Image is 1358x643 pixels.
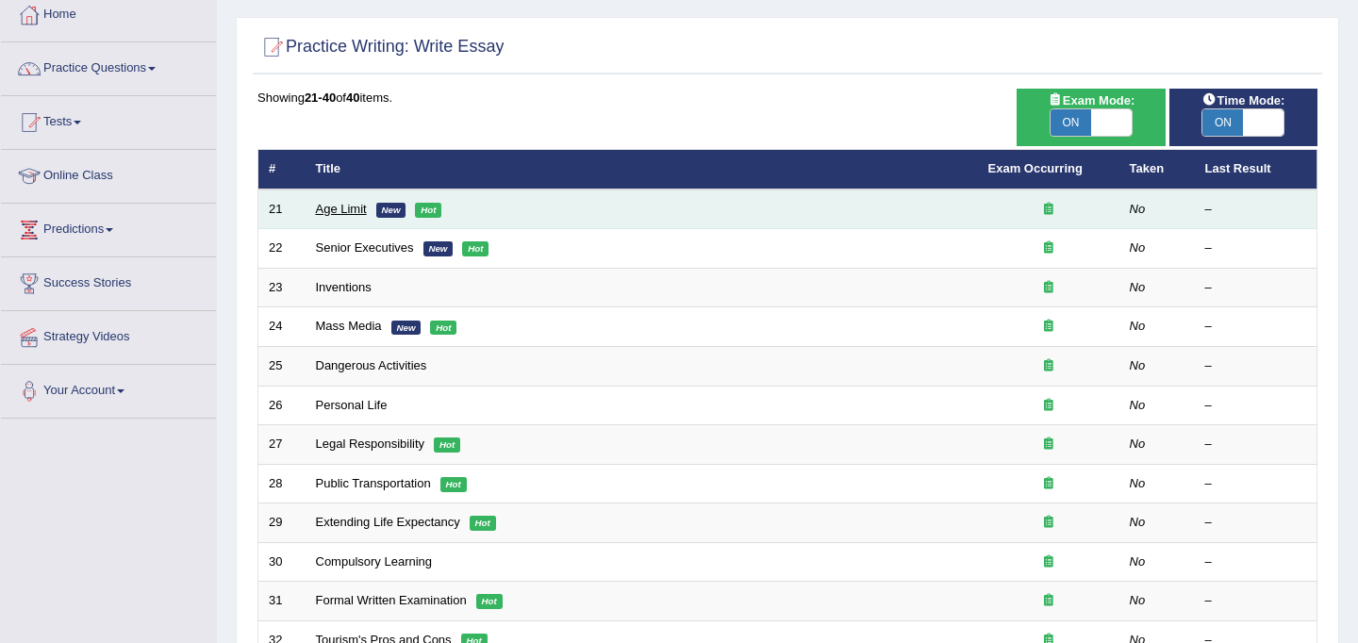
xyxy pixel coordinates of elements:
[1205,475,1307,493] div: –
[257,89,1317,107] div: Showing of items.
[988,553,1109,571] div: Exam occurring question
[391,321,422,336] em: New
[258,307,306,347] td: 24
[1130,280,1146,294] em: No
[1205,514,1307,532] div: –
[258,150,306,190] th: #
[258,190,306,229] td: 21
[258,386,306,425] td: 26
[316,515,460,529] a: Extending Life Expectancy
[258,464,306,503] td: 28
[988,592,1109,610] div: Exam occurring question
[476,594,503,609] em: Hot
[258,268,306,307] td: 23
[316,476,431,490] a: Public Transportation
[306,150,978,190] th: Title
[988,201,1109,219] div: Exam occurring question
[1130,398,1146,412] em: No
[1205,436,1307,453] div: –
[988,436,1109,453] div: Exam occurring question
[1205,239,1307,257] div: –
[1130,319,1146,333] em: No
[1,150,216,197] a: Online Class
[1,311,216,358] a: Strategy Videos
[1130,202,1146,216] em: No
[316,202,367,216] a: Age Limit
[423,241,454,256] em: New
[988,239,1109,257] div: Exam occurring question
[988,318,1109,336] div: Exam occurring question
[1130,358,1146,372] em: No
[415,203,441,218] em: Hot
[258,347,306,387] td: 25
[1202,109,1243,136] span: ON
[1205,279,1307,297] div: –
[462,241,489,256] em: Hot
[988,161,1083,175] a: Exam Occurring
[316,319,382,333] a: Mass Media
[1205,592,1307,610] div: –
[1130,554,1146,569] em: No
[1194,91,1292,110] span: Time Mode:
[1205,397,1307,415] div: –
[316,398,388,412] a: Personal Life
[258,503,306,543] td: 29
[1130,515,1146,529] em: No
[316,554,433,569] a: Compulsory Learning
[257,33,504,61] h2: Practice Writing: Write Essay
[1205,201,1307,219] div: –
[1130,240,1146,255] em: No
[1195,150,1317,190] th: Last Result
[988,357,1109,375] div: Exam occurring question
[346,91,359,105] b: 40
[470,516,496,531] em: Hot
[1051,109,1091,136] span: ON
[376,203,406,218] em: New
[1,257,216,305] a: Success Stories
[305,91,336,105] b: 21-40
[988,397,1109,415] div: Exam occurring question
[1130,437,1146,451] em: No
[1,204,216,251] a: Predictions
[434,437,460,453] em: Hot
[1,365,216,412] a: Your Account
[258,229,306,269] td: 22
[258,582,306,621] td: 31
[1130,593,1146,607] em: No
[316,593,467,607] a: Formal Written Examination
[1040,91,1142,110] span: Exam Mode:
[1130,476,1146,490] em: No
[988,279,1109,297] div: Exam occurring question
[316,358,427,372] a: Dangerous Activities
[1,42,216,90] a: Practice Questions
[1205,357,1307,375] div: –
[1205,318,1307,336] div: –
[258,425,306,465] td: 27
[1119,150,1195,190] th: Taken
[988,475,1109,493] div: Exam occurring question
[1017,89,1165,146] div: Show exams occurring in exams
[1,96,216,143] a: Tests
[316,240,414,255] a: Senior Executives
[430,321,456,336] em: Hot
[258,542,306,582] td: 30
[316,280,372,294] a: Inventions
[1205,553,1307,571] div: –
[988,514,1109,532] div: Exam occurring question
[316,437,425,451] a: Legal Responsibility
[440,477,467,492] em: Hot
